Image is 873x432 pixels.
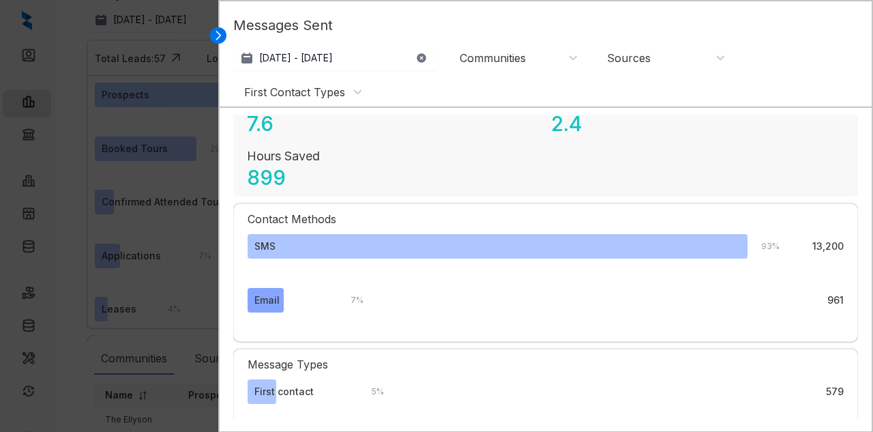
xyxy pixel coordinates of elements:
[337,293,364,308] div: 7 %
[254,384,314,399] div: First contact
[233,46,438,70] button: [DATE] - [DATE]
[248,349,844,379] div: Message Types
[460,51,526,66] div: Communities
[827,293,844,308] div: 961
[748,239,780,254] div: 93 %
[254,239,276,254] div: SMS
[233,15,858,46] p: Messages Sent
[607,51,651,66] div: Sources
[358,384,384,399] div: 5 %
[259,51,333,65] p: [DATE] - [DATE]
[248,204,844,234] div: Contact Methods
[244,85,345,100] div: First Contact Types
[247,147,320,165] p: Hours Saved
[551,111,582,136] p: 2.4
[812,239,844,254] div: 13,200
[826,384,844,399] div: 579
[254,293,280,308] div: Email
[247,165,286,190] p: 899
[247,111,273,136] p: 7.6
